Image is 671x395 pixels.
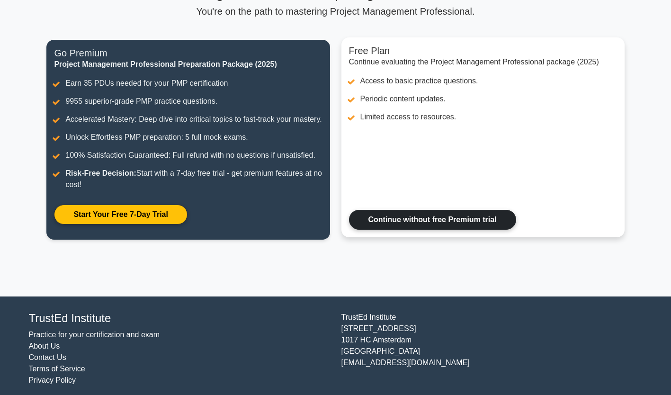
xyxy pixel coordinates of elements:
a: About Us [29,342,60,350]
h4: TrustEd Institute [29,312,330,325]
a: Contact Us [29,353,66,361]
p: You're on the path to mastering Project Management Professional. [46,6,624,17]
a: Terms of Service [29,365,85,373]
a: Practice for your certification and exam [29,331,160,339]
a: Continue without free Premium trial [349,210,516,230]
a: Privacy Policy [29,376,76,384]
a: Start Your Free 7-Day Trial [54,205,187,224]
div: TrustEd Institute [STREET_ADDRESS] 1017 HC Amsterdam [GEOGRAPHIC_DATA] [EMAIL_ADDRESS][DOMAIN_NAME] [336,312,648,386]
